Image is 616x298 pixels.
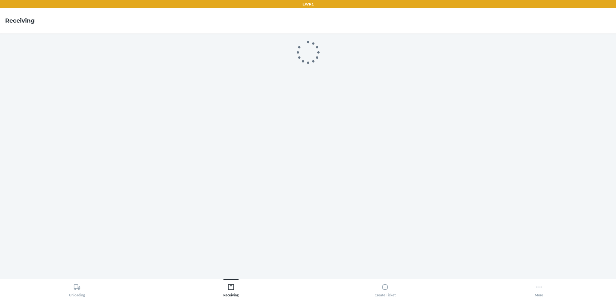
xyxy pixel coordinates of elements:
[375,281,396,297] div: Create Ticket
[303,1,314,7] p: EWR1
[308,279,462,297] button: Create Ticket
[5,16,35,25] h4: Receiving
[69,281,85,297] div: Unloading
[462,279,616,297] button: More
[535,281,543,297] div: More
[223,281,239,297] div: Receiving
[154,279,308,297] button: Receiving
